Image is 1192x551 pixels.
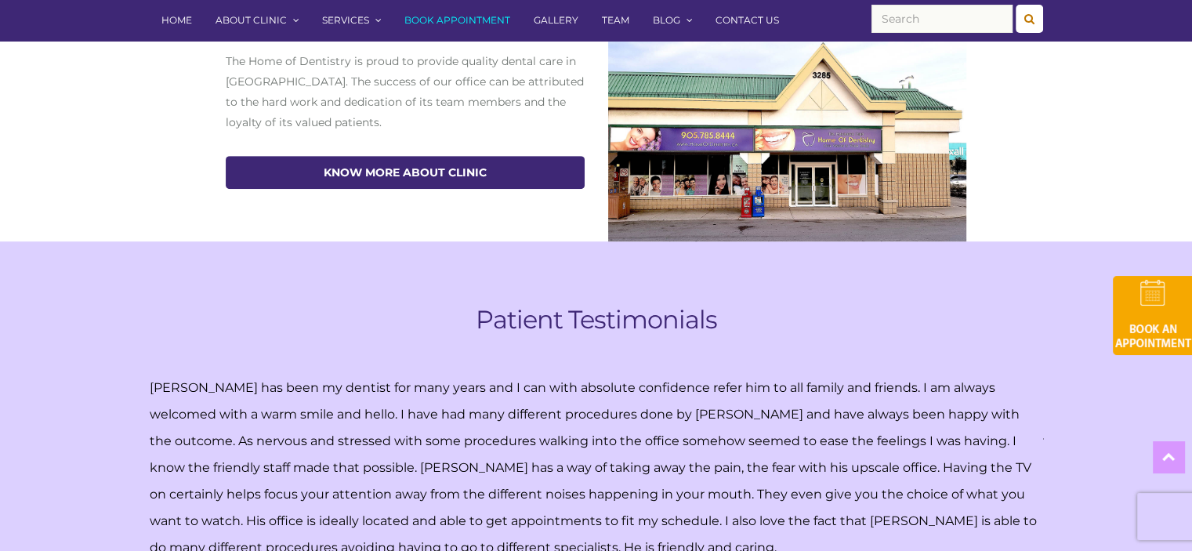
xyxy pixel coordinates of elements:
[226,156,585,189] a: know more about Clinic
[871,5,1013,33] input: Search
[608,24,967,241] img: dentist-care
[1113,276,1192,355] img: book-an-appointment-hod-gld.png
[1153,441,1184,473] a: Top
[150,304,1043,335] h1: Patient Testimonials
[226,51,585,132] p: The Home of Dentistry is proud to provide quality dental care in [GEOGRAPHIC_DATA]. The success o...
